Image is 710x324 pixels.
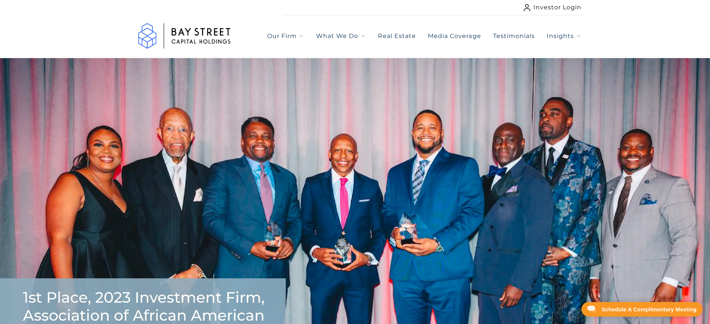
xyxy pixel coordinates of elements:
[267,32,297,41] span: Our Firm
[602,306,697,312] div: Schedule A Complimentary Meeting
[129,15,240,57] img: Logo
[524,4,530,11] img: user icon
[316,32,366,41] button: What We Do
[524,3,582,12] a: Investor Login
[267,32,304,41] button: Our Firm
[547,32,574,41] span: Insights
[129,15,240,57] a: Go to home page
[316,32,358,41] span: What We Do
[493,32,535,41] a: Testimonials
[378,32,416,41] a: Real Estate
[547,32,581,41] button: Insights
[428,32,481,41] a: Media Coverage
